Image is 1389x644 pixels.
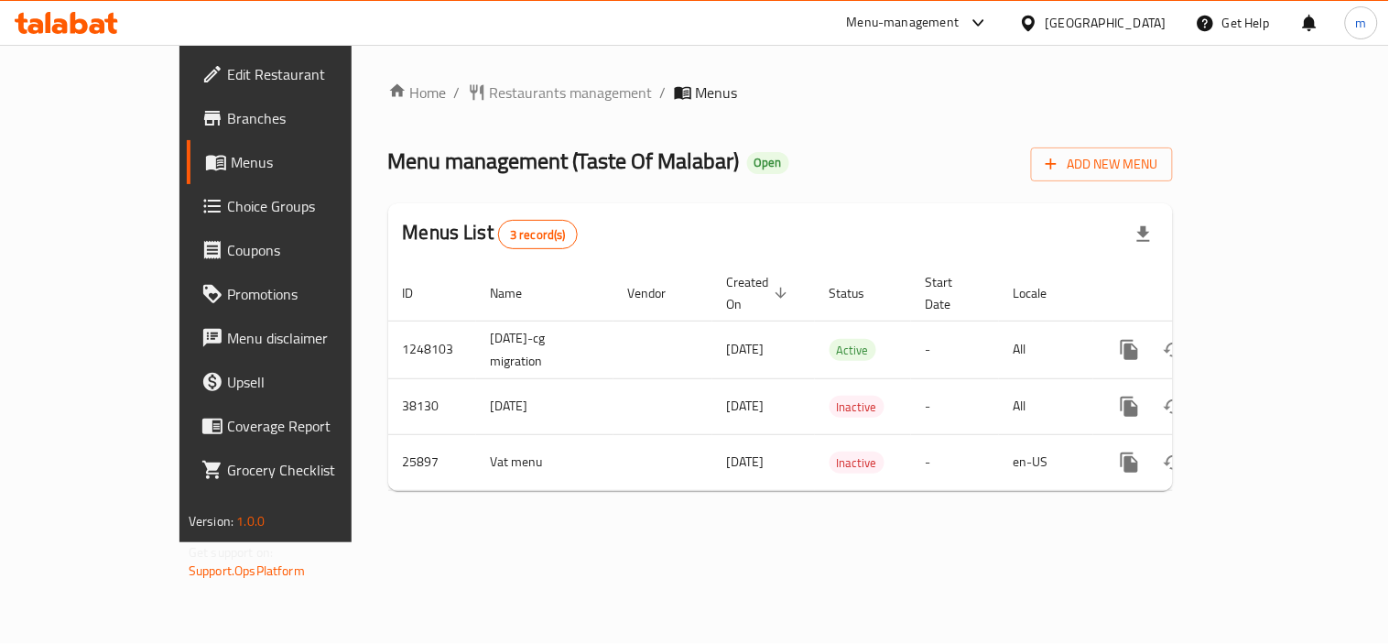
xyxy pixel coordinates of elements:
[1014,282,1071,304] span: Locale
[1093,266,1298,322] th: Actions
[388,266,1298,491] table: enhanced table
[388,434,476,490] td: 25897
[696,82,738,104] span: Menus
[1108,385,1152,429] button: more
[1152,328,1196,372] button: Change Status
[476,434,613,490] td: Vat menu
[830,339,876,361] div: Active
[911,434,999,490] td: -
[660,82,667,104] li: /
[187,184,411,228] a: Choice Groups
[227,371,396,393] span: Upsell
[403,219,578,249] h2: Menus List
[1152,441,1196,485] button: Change Status
[227,283,396,305] span: Promotions
[1152,385,1196,429] button: Change Status
[830,453,884,474] span: Inactive
[227,327,396,349] span: Menu disclaimer
[388,378,476,434] td: 38130
[1046,153,1158,176] span: Add New Menu
[187,316,411,360] a: Menu disclaimer
[187,404,411,448] a: Coverage Report
[227,107,396,129] span: Branches
[727,271,793,315] span: Created On
[1356,13,1367,33] span: m
[227,239,396,261] span: Coupons
[189,559,305,583] a: Support.OpsPlatform
[1122,213,1166,257] div: Export file
[231,151,396,173] span: Menus
[189,509,233,533] span: Version:
[830,282,889,304] span: Status
[227,195,396,217] span: Choice Groups
[727,394,765,418] span: [DATE]
[388,140,740,181] span: Menu management ( Taste Of Malabar )
[747,155,789,170] span: Open
[187,360,411,404] a: Upsell
[468,82,653,104] a: Restaurants management
[1108,328,1152,372] button: more
[476,378,613,434] td: [DATE]
[491,282,547,304] span: Name
[747,152,789,174] div: Open
[911,321,999,378] td: -
[187,272,411,316] a: Promotions
[227,459,396,481] span: Grocery Checklist
[999,321,1093,378] td: All
[388,82,447,104] a: Home
[227,63,396,85] span: Edit Restaurant
[187,96,411,140] a: Branches
[187,52,411,96] a: Edit Restaurant
[830,452,884,474] div: Inactive
[187,140,411,184] a: Menus
[499,226,577,244] span: 3 record(s)
[1031,147,1173,181] button: Add New Menu
[187,448,411,492] a: Grocery Checklist
[454,82,461,104] li: /
[403,282,438,304] span: ID
[999,378,1093,434] td: All
[911,378,999,434] td: -
[926,271,977,315] span: Start Date
[830,340,876,361] span: Active
[388,321,476,378] td: 1248103
[476,321,613,378] td: [DATE]-cg migration
[999,434,1093,490] td: en-US
[628,282,690,304] span: Vendor
[189,540,273,564] span: Get support on:
[490,82,653,104] span: Restaurants management
[388,82,1173,104] nav: breadcrumb
[830,397,884,418] span: Inactive
[847,12,960,34] div: Menu-management
[498,220,578,249] div: Total records count
[1108,441,1152,485] button: more
[1046,13,1167,33] div: [GEOGRAPHIC_DATA]
[187,228,411,272] a: Coupons
[727,450,765,474] span: [DATE]
[236,509,265,533] span: 1.0.0
[227,415,396,437] span: Coverage Report
[727,337,765,361] span: [DATE]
